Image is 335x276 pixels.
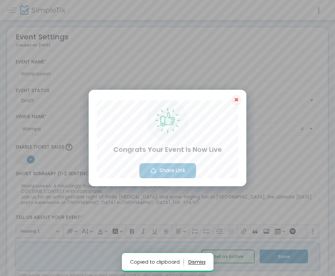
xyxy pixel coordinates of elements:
img: Share [150,167,157,174]
button: ✖ [232,95,241,105]
img: Thumbs Up [155,108,180,133]
span: ✖ [234,96,239,104]
p: Copied to clipboard [130,257,184,267]
button: Share Link [139,163,196,178]
h2: Congrats Your Event Is Now Live [113,146,222,153]
button: dismiss [188,257,205,267]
